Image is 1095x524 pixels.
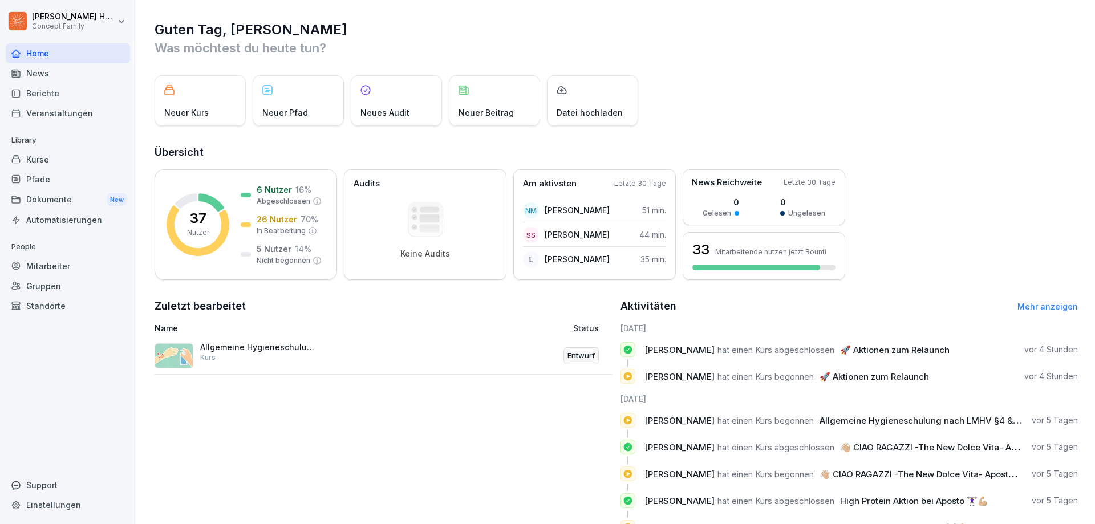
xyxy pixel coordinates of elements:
div: New [107,193,127,206]
span: 👋🏼 CIAO RAGAZZI -The New Dolce Vita- Apostorelaunch [840,442,1070,453]
span: hat einen Kurs abgeschlossen [717,344,834,355]
a: Mitarbeiter [6,256,130,276]
p: 70 % [301,213,318,225]
a: Standorte [6,296,130,316]
p: Keine Audits [400,249,450,259]
p: Nutzer [187,228,209,238]
p: Allgemeine Hygieneschulung (nach LHMV §4) [200,342,314,352]
h2: Zuletzt bearbeitet [155,298,613,314]
span: [PERSON_NAME] [644,371,715,382]
p: vor 4 Stunden [1024,344,1078,355]
p: 44 min. [639,229,666,241]
p: [PERSON_NAME] [545,229,610,241]
span: 🚀 Aktionen zum Relaunch [820,371,929,382]
span: [PERSON_NAME] [644,469,715,480]
span: hat einen Kurs begonnen [717,469,814,480]
p: 26 Nutzer [257,213,297,225]
span: [PERSON_NAME] [644,344,715,355]
p: Entwurf [567,350,595,361]
p: In Bearbeitung [257,226,306,236]
p: vor 5 Tagen [1032,441,1078,453]
p: Neuer Pfad [262,107,308,119]
h1: Guten Tag, [PERSON_NAME] [155,21,1078,39]
p: 35 min. [640,253,666,265]
p: vor 5 Tagen [1032,415,1078,426]
p: 51 min. [642,204,666,216]
a: Mehr anzeigen [1017,302,1078,311]
p: Audits [354,177,380,190]
a: News [6,63,130,83]
p: 37 [190,212,206,225]
a: Allgemeine Hygieneschulung (nach LHMV §4)KursEntwurf [155,338,613,375]
div: SS [523,227,539,243]
p: Kurs [200,352,216,363]
p: Ungelesen [788,208,825,218]
p: 6 Nutzer [257,184,292,196]
span: hat einen Kurs begonnen [717,415,814,426]
p: Abgeschlossen [257,196,310,206]
p: Datei hochladen [557,107,623,119]
a: Berichte [6,83,130,103]
span: 👋🏼 CIAO RAGAZZI -The New Dolce Vita- Apostorelaunch [820,469,1050,480]
p: 5 Nutzer [257,243,291,255]
p: Letzte 30 Tage [614,178,666,189]
div: Kurse [6,149,130,169]
p: Name [155,322,441,334]
p: News Reichweite [692,176,762,189]
img: gxsnf7ygjsfsmxd96jxi4ufn.png [155,343,193,368]
p: 14 % [295,243,311,255]
p: Was möchtest du heute tun? [155,39,1078,57]
p: Library [6,131,130,149]
p: People [6,238,130,256]
h6: [DATE] [620,393,1078,405]
a: Pfade [6,169,130,189]
h2: Übersicht [155,144,1078,160]
p: Am aktivsten [523,177,577,190]
p: 0 [780,196,825,208]
p: Neuer Beitrag [459,107,514,119]
a: Automatisierungen [6,210,130,230]
h3: 33 [692,240,709,259]
p: [PERSON_NAME] [545,253,610,265]
span: hat einen Kurs abgeschlossen [717,442,834,453]
a: Veranstaltungen [6,103,130,123]
p: Neuer Kurs [164,107,209,119]
span: Allgemeine Hygieneschulung nach LMHV §4 & gemäß §43 IFSG [820,415,1085,426]
p: vor 5 Tagen [1032,468,1078,480]
a: Gruppen [6,276,130,296]
span: [PERSON_NAME] [644,415,715,426]
p: Gelesen [703,208,731,218]
div: Dokumente [6,189,130,210]
span: hat einen Kurs begonnen [717,371,814,382]
a: Einstellungen [6,495,130,515]
span: High Protein Aktion bei Aposto 🏋🏻‍♀️💪🏼 [840,495,988,506]
p: Concept Family [32,22,115,30]
p: [PERSON_NAME] Hoese [32,12,115,22]
p: Status [573,322,599,334]
p: Neues Audit [360,107,409,119]
p: Mitarbeitende nutzen jetzt Bounti [715,247,826,256]
p: [PERSON_NAME] [545,204,610,216]
p: vor 5 Tagen [1032,495,1078,506]
p: Letzte 30 Tage [784,177,836,188]
div: Support [6,475,130,495]
p: Nicht begonnen [257,255,310,266]
a: Home [6,43,130,63]
p: 0 [703,196,739,208]
h6: [DATE] [620,322,1078,334]
p: 16 % [295,184,311,196]
span: [PERSON_NAME] [644,442,715,453]
p: vor 4 Stunden [1024,371,1078,382]
span: [PERSON_NAME] [644,495,715,506]
span: hat einen Kurs abgeschlossen [717,495,834,506]
span: 🚀 Aktionen zum Relaunch [840,344,950,355]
